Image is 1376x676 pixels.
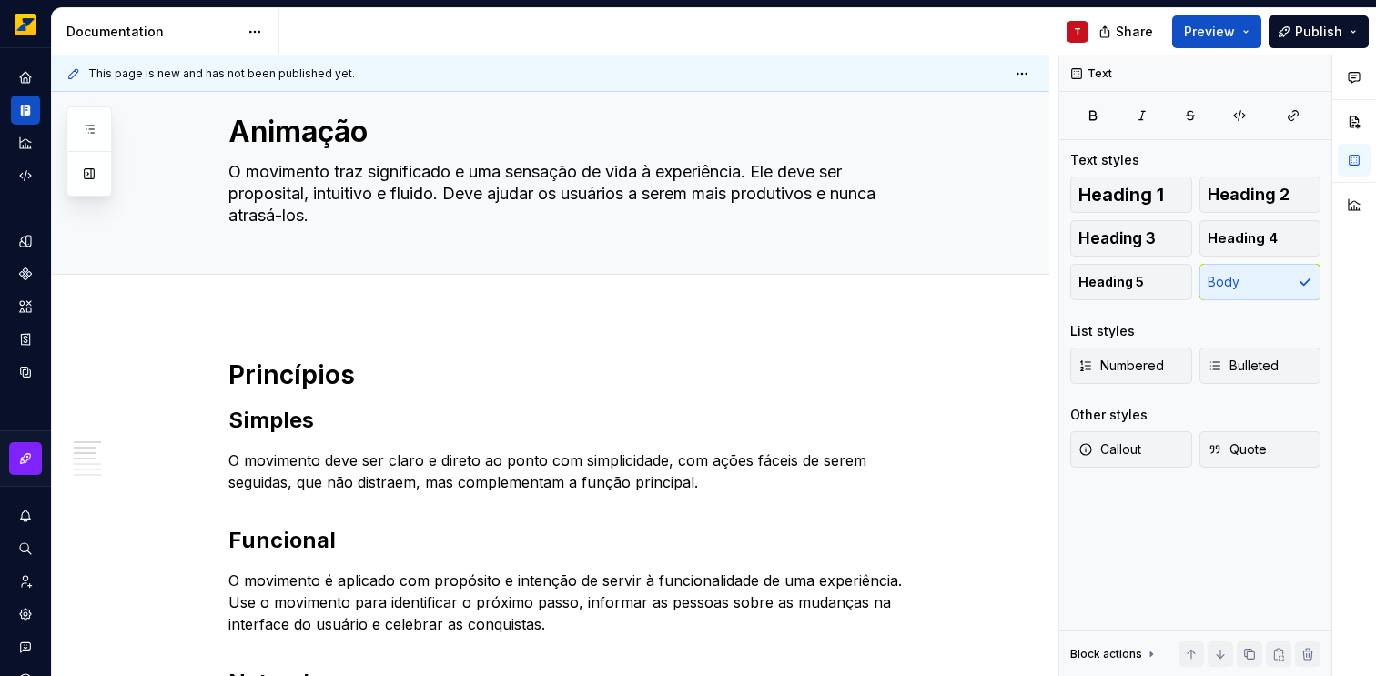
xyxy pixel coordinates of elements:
[228,570,916,635] p: O movimento é aplicado com propósito e intenção de servir à funcionalidade de uma experiência. Us...
[11,632,40,661] button: Contact support
[1208,440,1267,459] span: Quote
[1199,220,1321,257] button: Heading 4
[11,161,40,190] a: Code automation
[1078,440,1141,459] span: Callout
[1070,348,1192,384] button: Numbered
[1184,23,1235,41] span: Preview
[1074,25,1081,39] div: T
[1070,220,1192,257] button: Heading 3
[228,526,916,555] h2: Funcional
[1172,15,1261,48] button: Preview
[1199,431,1321,468] button: Quote
[1078,273,1144,291] span: Heading 5
[1295,23,1342,41] span: Publish
[1208,357,1279,375] span: Bulleted
[1078,357,1164,375] span: Numbered
[1269,15,1369,48] button: Publish
[11,501,40,530] button: Notifications
[228,449,916,493] p: O movimento deve ser claro e direto ao ponto com simplicidade, com ações fáceis de serem seguidas...
[88,66,355,81] span: This page is new and has not been published yet.
[1089,15,1165,48] button: Share
[1116,23,1153,41] span: Share
[1070,177,1192,213] button: Heading 1
[11,292,40,321] a: Assets
[11,567,40,596] a: Invite team
[1070,322,1135,340] div: List styles
[11,325,40,354] a: Storybook stories
[1070,406,1148,424] div: Other styles
[11,96,40,125] a: Documentation
[1199,177,1321,213] button: Heading 2
[1070,431,1192,468] button: Callout
[66,23,238,41] div: Documentation
[228,406,916,435] h2: Simples
[11,128,40,157] a: Analytics
[11,259,40,288] a: Components
[11,600,40,629] a: Settings
[1070,151,1139,169] div: Text styles
[15,14,36,35] img: e8093afa-4b23-4413-bf51-00cde92dbd3f.png
[11,63,40,92] a: Home
[1078,186,1164,204] span: Heading 1
[228,358,916,391] h1: Princípios
[11,358,40,387] a: Data sources
[1078,229,1156,247] span: Heading 3
[11,227,40,256] a: Design tokens
[1070,647,1142,661] div: Block actions
[1070,264,1192,300] button: Heading 5
[1199,348,1321,384] button: Bulleted
[11,534,40,563] button: Search ⌘K
[225,110,913,154] textarea: Animação
[225,157,913,230] textarea: O movimento traz significado e uma sensação de vida à experiência. Ele deve ser proposital, intui...
[1208,229,1278,247] span: Heading 4
[1208,186,1290,204] span: Heading 2
[1070,641,1158,667] div: Block actions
